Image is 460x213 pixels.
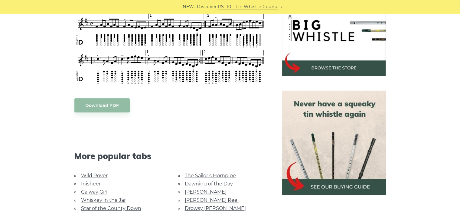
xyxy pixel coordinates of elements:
[81,189,107,195] a: Galway Girl
[74,98,130,112] a: Download PDF
[183,3,195,10] span: NEW:
[185,197,239,203] a: [PERSON_NAME] Reel
[81,197,126,203] a: Whiskey in the Jar
[185,181,233,187] a: Dawning of the Day
[185,189,227,195] a: [PERSON_NAME]
[81,205,141,211] a: Star of the County Down
[185,173,236,178] a: The Sailor’s Hornpipe
[197,3,217,10] span: Discover
[185,205,246,211] a: Drowsy [PERSON_NAME]
[74,151,267,161] span: More popular tabs
[81,173,108,178] a: Wild Rover
[218,3,278,10] a: PST10 - Tin Whistle Course
[81,181,101,187] a: Inisheer
[282,91,386,195] img: tin whistle buying guide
